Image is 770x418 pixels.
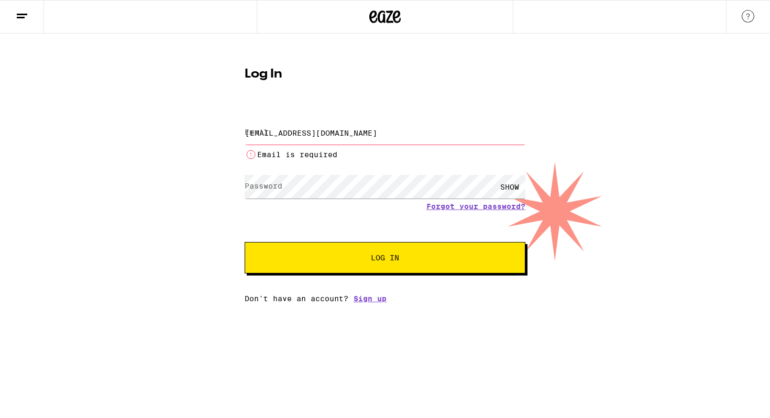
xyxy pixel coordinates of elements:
input: Email [245,121,525,145]
h1: Log In [245,68,525,81]
li: Email is required [245,148,525,161]
div: SHOW [494,175,525,199]
span: Log In [371,254,399,261]
a: Forgot your password? [426,202,525,211]
label: Password [245,182,282,190]
div: Don't have an account? [245,294,525,303]
a: Sign up [354,294,387,303]
button: Log In [245,242,525,273]
span: Hi. Need any help? [6,7,75,16]
label: Email [245,128,268,136]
